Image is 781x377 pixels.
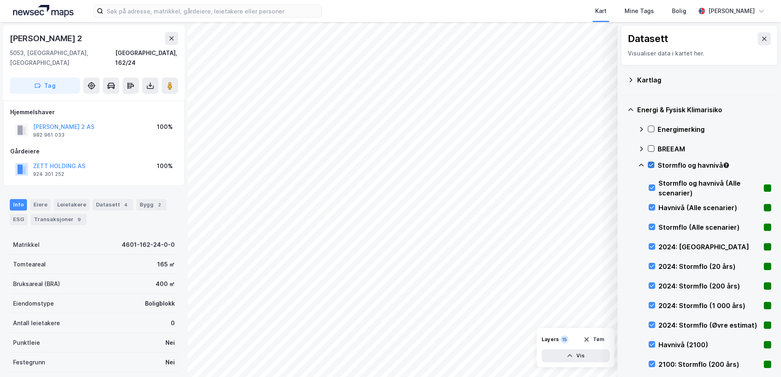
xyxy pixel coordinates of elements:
div: Transaksjoner [31,214,87,225]
div: Matrikkel [13,240,40,250]
div: Havnivå (2100) [658,340,761,350]
div: Hjemmelshaver [10,107,178,117]
div: Kartlag [637,75,771,85]
div: Energimerking [658,124,771,134]
div: ESG [10,214,27,225]
div: 15 [560,335,569,344]
div: 4601-162-24-0-0 [122,240,175,250]
div: Stormflo (Alle scenarier) [658,222,761,232]
div: Info [10,199,27,211]
div: 924 301 252 [33,171,64,177]
div: Stormflo og havnivå (Alle scenarier) [658,178,761,198]
div: Bygg [136,199,167,211]
div: 2024: [GEOGRAPHIC_DATA] [658,242,761,252]
div: Tomteareal [13,259,46,269]
button: Tag [10,78,80,94]
div: 100% [157,122,173,132]
div: 9 [75,215,83,224]
div: Tooltip anchor [723,162,730,169]
div: Datasett [93,199,133,211]
button: Vis [542,349,609,362]
div: [PERSON_NAME] [708,6,755,16]
div: 2024: Stormflo (200 års) [658,281,761,291]
div: [PERSON_NAME] 2 [10,32,84,45]
div: Energi & Fysisk Klimarisiko [637,105,771,115]
div: Visualiser data i kartet her. [628,49,771,58]
div: 5053, [GEOGRAPHIC_DATA], [GEOGRAPHIC_DATA] [10,48,115,68]
div: 2024: Stormflo (Øvre estimat) [658,320,761,330]
div: Mine Tags [625,6,654,16]
div: [GEOGRAPHIC_DATA], 162/24 [115,48,178,68]
div: 100% [157,161,173,171]
div: 2024: Stormflo (1 000 års) [658,301,761,310]
div: Gårdeiere [10,146,178,156]
div: 2 [155,201,163,209]
div: Boligblokk [145,299,175,308]
div: Eiere [30,199,51,211]
div: Kart [595,6,607,16]
div: Layers [542,336,559,343]
div: Eiendomstype [13,299,54,308]
div: 2024: Stormflo (20 års) [658,262,761,271]
div: Nei [165,357,175,367]
input: Søk på adresse, matrikkel, gårdeiere, leietakere eller personer [103,5,321,17]
div: 400 ㎡ [156,279,175,289]
div: Festegrunn [13,357,45,367]
div: Stormflo og havnivå [658,160,771,170]
button: Tøm [578,333,609,346]
div: Bruksareal (BRA) [13,279,60,289]
div: BREEAM [658,144,771,154]
div: Leietakere [54,199,89,211]
div: Havnivå (Alle scenarier) [658,203,761,213]
div: Bolig [672,6,686,16]
div: 982 961 033 [33,132,65,138]
iframe: Chat Widget [740,338,781,377]
div: 0 [171,318,175,328]
div: Antall leietakere [13,318,60,328]
div: 2100: Stormflo (200 års) [658,359,761,369]
div: 4 [122,201,130,209]
div: Nei [165,338,175,348]
div: 165 ㎡ [157,259,175,269]
div: Punktleie [13,338,40,348]
img: logo.a4113a55bc3d86da70a041830d287a7e.svg [13,5,74,17]
div: Datasett [628,32,668,45]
